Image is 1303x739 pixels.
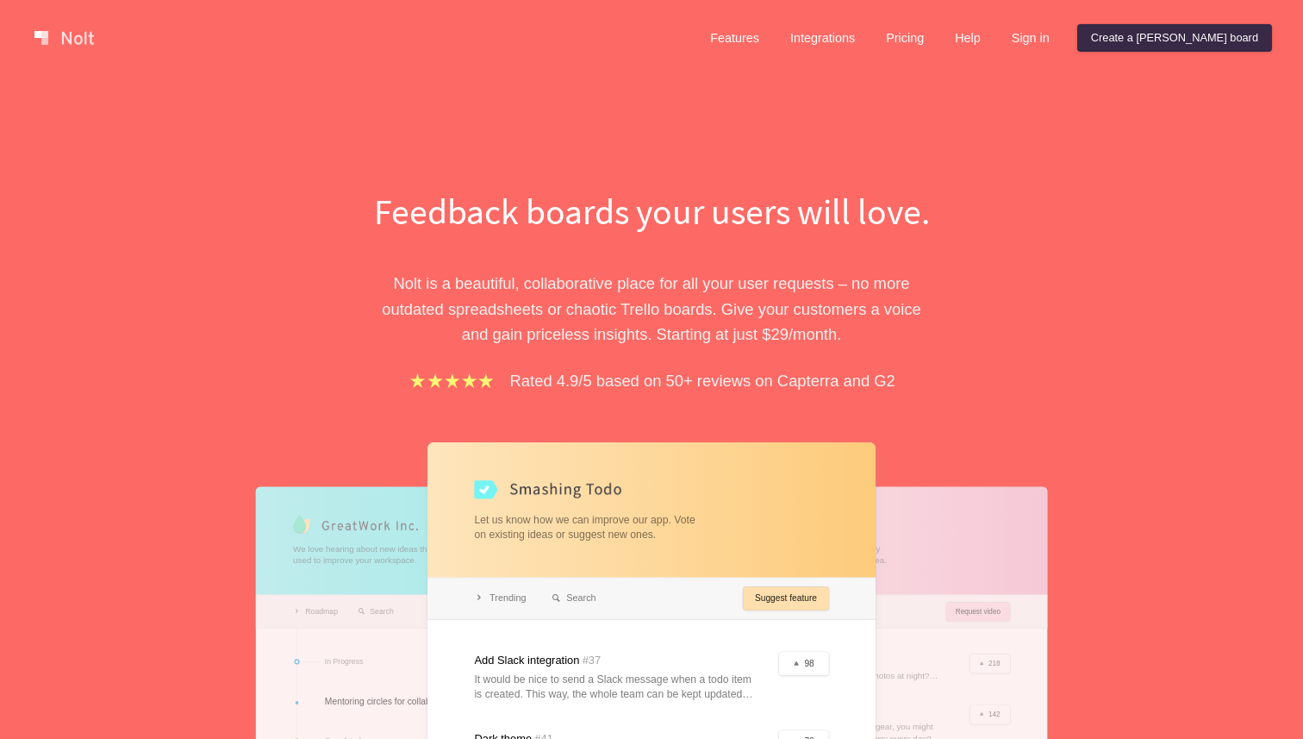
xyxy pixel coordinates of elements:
[1077,24,1272,52] a: Create a [PERSON_NAME] board
[408,371,496,391] img: stars.b067e34983.png
[776,24,869,52] a: Integrations
[998,24,1063,52] a: Sign in
[510,368,895,393] p: Rated 4.9/5 based on 50+ reviews on Capterra and G2
[872,24,938,52] a: Pricing
[696,24,773,52] a: Features
[354,271,949,347] p: Nolt is a beautiful, collaborative place for all your user requests – no more outdated spreadshee...
[354,186,949,236] h1: Feedback boards your users will love.
[941,24,994,52] a: Help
